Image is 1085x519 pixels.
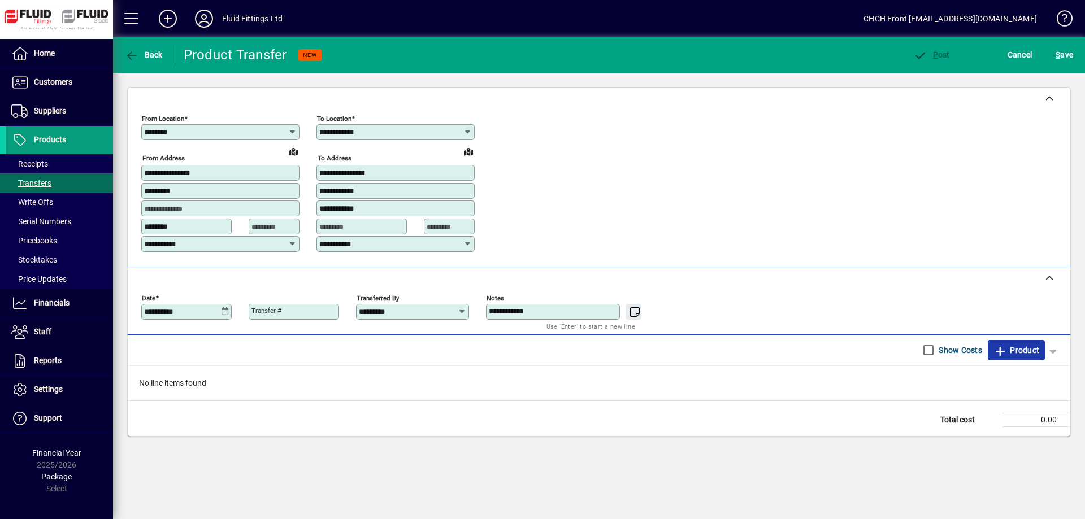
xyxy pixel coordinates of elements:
[910,45,953,65] button: Post
[1008,46,1032,64] span: Cancel
[6,289,113,317] a: Financials
[142,115,184,123] mat-label: From location
[6,404,113,433] a: Support
[41,472,72,481] span: Package
[34,77,72,86] span: Customers
[34,106,66,115] span: Suppliers
[11,159,48,168] span: Receipts
[34,135,66,144] span: Products
[11,236,57,245] span: Pricebooks
[459,142,478,160] a: View on map
[933,50,938,59] span: P
[546,320,635,333] mat-hint: Use 'Enter' to start a new line
[142,294,155,302] mat-label: Date
[186,8,222,29] button: Profile
[935,413,1002,426] td: Total cost
[11,274,67,284] span: Price Updates
[6,347,113,375] a: Reports
[6,68,113,97] a: Customers
[6,376,113,404] a: Settings
[317,115,351,123] mat-label: To location
[6,97,113,125] a: Suppliers
[993,341,1039,359] span: Product
[936,344,982,356] label: Show Costs
[11,198,53,207] span: Write Offs
[6,212,113,231] a: Serial Numbers
[34,356,62,365] span: Reports
[122,45,166,65] button: Back
[1002,413,1070,426] td: 0.00
[284,142,302,160] a: View on map
[303,51,317,59] span: NEW
[113,45,175,65] app-page-header-button: Back
[1053,45,1076,65] button: Save
[6,318,113,346] a: Staff
[863,10,1037,28] div: CHCH Front [EMAIL_ADDRESS][DOMAIN_NAME]
[988,340,1045,360] button: Product
[251,307,281,315] mat-label: Transfer #
[34,327,51,336] span: Staff
[6,269,113,289] a: Price Updates
[913,50,950,59] span: ost
[6,231,113,250] a: Pricebooks
[222,10,283,28] div: Fluid Fittings Ltd
[150,8,186,29] button: Add
[487,294,504,302] mat-label: Notes
[11,217,71,226] span: Serial Numbers
[357,294,399,302] mat-label: Transferred by
[6,40,113,68] a: Home
[128,366,1070,400] div: No line items found
[34,298,70,307] span: Financials
[1005,45,1035,65] button: Cancel
[34,413,62,422] span: Support
[184,46,287,64] div: Product Transfer
[11,255,57,264] span: Stocktakes
[125,50,163,59] span: Back
[11,178,51,187] span: Transfers
[6,154,113,173] a: Receipts
[1056,50,1060,59] span: S
[6,193,113,212] a: Write Offs
[34,385,63,394] span: Settings
[1048,2,1071,39] a: Knowledge Base
[32,448,81,457] span: Financial Year
[1056,46,1073,64] span: ave
[6,250,113,269] a: Stocktakes
[34,49,55,58] span: Home
[6,173,113,193] a: Transfers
